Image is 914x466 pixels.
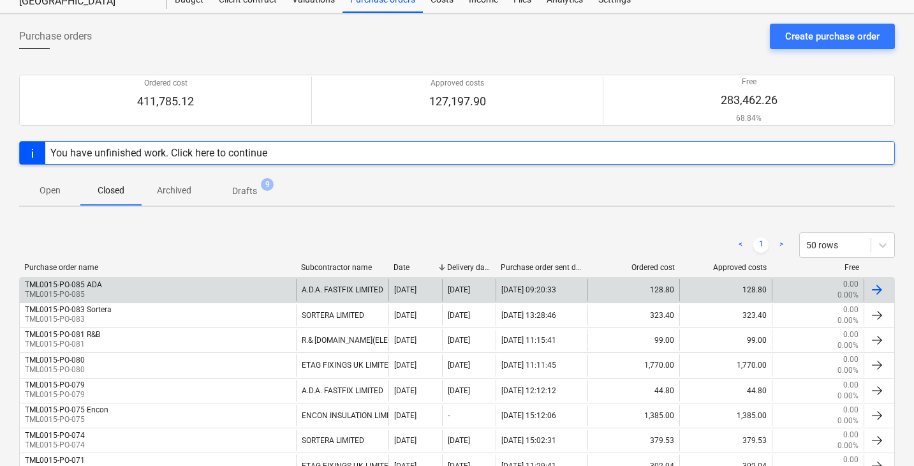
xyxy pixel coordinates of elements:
div: TML0015-PO-083 Sortera [25,305,112,314]
div: Purchase order name [24,263,291,272]
div: Approved costs [685,263,767,272]
div: Subcontractor name [301,263,383,272]
div: [DATE] [448,386,470,395]
div: 323.40 [587,304,679,326]
div: [DATE] [394,436,416,445]
p: TML0015-PO-079 [25,389,85,400]
span: 9 [261,178,274,191]
div: Create purchase order [785,28,880,45]
div: ENCON INSULATION LIMITED [296,405,388,426]
p: 0.00% [837,365,859,376]
p: 0.00% [837,315,859,326]
p: 0.00 [843,329,859,340]
a: Previous page [733,237,748,253]
p: TML0015-PO-085 [25,289,102,300]
div: [DATE] [394,361,416,370]
div: TML0015-PO-079 [25,380,85,389]
p: TML0015-PO-083 [25,314,112,325]
div: R.& [DOMAIN_NAME](ELECTRICAL WHOLESALERS)LIMITED [296,329,388,351]
div: SORTERA LIMITED [296,430,388,451]
p: 0.00 [843,279,859,290]
div: [DATE] [448,311,470,320]
div: 99.00 [679,329,771,351]
div: 379.53 [679,430,771,451]
p: 0.00 [843,304,859,315]
p: 0.00% [837,391,859,402]
p: 127,197.90 [429,94,486,109]
div: [DATE] [394,285,416,294]
p: 0.00 [843,405,859,416]
div: 1,770.00 [679,354,771,376]
div: 1,770.00 [587,354,679,376]
div: SORTERA LIMITED [296,304,388,326]
div: [DATE] 11:11:45 [501,361,556,370]
p: 0.00% [837,290,859,301]
div: 99.00 [587,329,679,351]
p: Ordered cost [137,78,194,89]
p: 0.00% [837,416,859,426]
div: [DATE] 09:20:33 [501,285,556,294]
p: 0.00% [837,340,859,351]
div: [DATE] [394,311,416,320]
a: Page 1 is your current page [753,237,769,253]
div: 323.40 [679,304,771,326]
div: [DATE] [394,411,416,420]
div: 44.80 [587,380,679,402]
div: Date [394,263,437,272]
p: Drafts [232,184,257,198]
a: Next page [774,237,789,253]
div: [DATE] [394,336,416,345]
p: TML0015-PO-081 [25,339,100,350]
p: 0.00 [843,354,859,365]
div: 44.80 [679,380,771,402]
div: 1,385.00 [587,405,679,426]
p: 0.00 [843,430,859,440]
div: [DATE] [448,336,470,345]
div: 379.53 [587,430,679,451]
iframe: Chat Widget [850,405,914,466]
div: [DATE] 15:12:06 [501,411,556,420]
div: - [448,411,450,420]
p: 411,785.12 [137,94,194,109]
div: [DATE] [448,436,470,445]
div: TML0015-PO-085 ADA [25,280,102,289]
p: Archived [157,184,191,197]
div: 128.80 [679,279,771,301]
div: [DATE] 15:02:31 [501,436,556,445]
p: 0.00 [843,380,859,391]
div: [DATE] [448,285,470,294]
span: Purchase orders [19,29,92,44]
p: Approved costs [429,78,486,89]
p: 283,462.26 [721,93,778,108]
div: [DATE] 13:28:46 [501,311,556,320]
p: TML0015-PO-075 [25,414,108,425]
p: 68.84% [721,113,778,124]
div: A.D.A. FASTFIX LIMITED [296,279,388,301]
div: Ordered cost [593,263,675,272]
p: 0.00 [843,455,859,465]
button: Create purchase order [770,24,895,49]
p: 0.00% [837,440,859,451]
div: 1,385.00 [679,405,771,426]
div: [DATE] 12:12:12 [501,386,556,395]
div: [DATE] [448,361,470,370]
div: Free [777,263,859,272]
p: TML0015-PO-074 [25,440,85,451]
div: Delivery date [447,263,490,272]
div: TML0015-PO-080 [25,356,85,365]
p: TML0015-PO-080 [25,365,85,375]
div: ETAG FIXINGS UK LIMITED [296,354,388,376]
div: A.D.A. FASTFIX LIMITED [296,380,388,402]
div: TML0015-PO-075 Encon [25,405,108,414]
div: [DATE] [394,386,416,395]
div: TML0015-PO-074 [25,431,85,440]
div: TML0015-PO-081 R&B [25,330,100,339]
div: TML0015-PO-071 [25,456,85,465]
p: Closed [96,184,126,197]
p: Free [721,77,778,87]
div: Purchase order sent date [501,263,583,272]
div: 128.80 [587,279,679,301]
div: You have unfinished work. Click here to continue [50,147,267,159]
div: [DATE] 11:15:41 [501,336,556,345]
